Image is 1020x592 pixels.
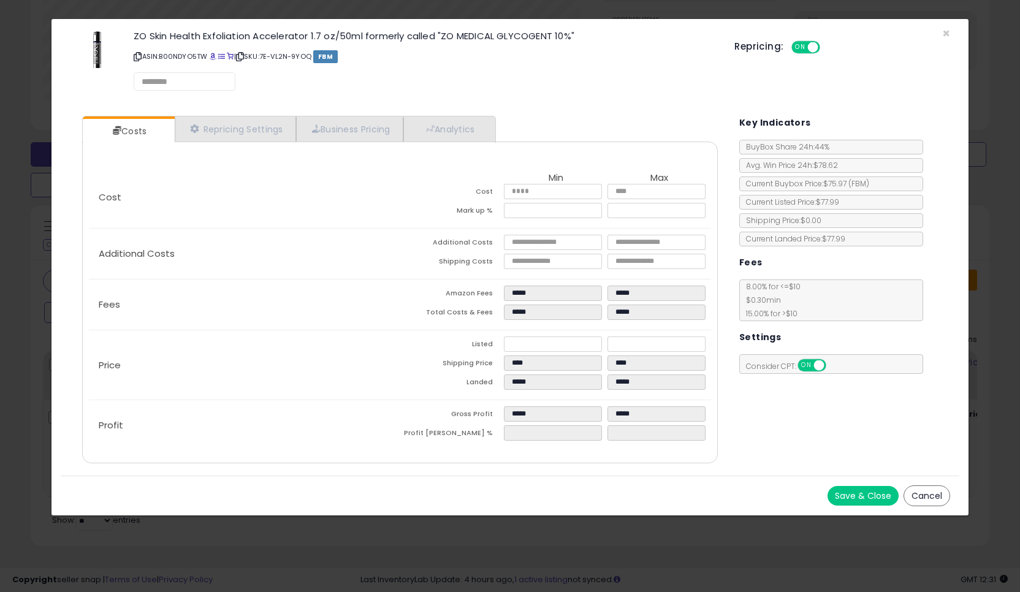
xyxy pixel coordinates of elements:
[400,305,504,324] td: Total Costs & Fees
[313,50,338,63] span: FBM
[734,42,783,51] h5: Repricing:
[400,235,504,254] td: Additional Costs
[210,51,216,61] a: BuyBox page
[828,486,899,506] button: Save & Close
[89,249,400,259] p: Additional Costs
[89,192,400,202] p: Cost
[740,281,801,319] span: 8.00 % for <= $10
[134,47,716,66] p: ASIN: B00NDYO5TW | SKU: 7E-VL2N-9YOQ
[740,142,829,152] span: BuyBox Share 24h: 44%
[818,42,837,53] span: OFF
[740,178,869,189] span: Current Buybox Price:
[93,31,101,68] img: 21W3XzLAwEL._SL60_.jpg
[400,254,504,273] td: Shipping Costs
[740,197,839,207] span: Current Listed Price: $77.99
[89,300,400,309] p: Fees
[793,42,808,53] span: ON
[400,203,504,222] td: Mark up %
[400,184,504,203] td: Cost
[739,115,811,131] h5: Key Indicators
[740,308,797,319] span: 15.00 % for > $10
[823,178,869,189] span: $75.97
[175,116,296,142] a: Repricing Settings
[739,330,781,345] h5: Settings
[740,295,781,305] span: $0.30 min
[218,51,225,61] a: All offer listings
[83,119,173,143] a: Costs
[904,485,950,506] button: Cancel
[942,25,950,42] span: ×
[848,178,869,189] span: ( FBM )
[740,215,821,226] span: Shipping Price: $0.00
[824,360,843,371] span: OFF
[89,360,400,370] p: Price
[799,360,814,371] span: ON
[89,420,400,430] p: Profit
[227,51,234,61] a: Your listing only
[740,160,838,170] span: Avg. Win Price 24h: $78.62
[504,173,607,184] th: Min
[740,361,842,371] span: Consider CPT:
[403,116,494,142] a: Analytics
[400,355,504,374] td: Shipping Price
[296,116,403,142] a: Business Pricing
[400,374,504,393] td: Landed
[400,425,504,444] td: Profit [PERSON_NAME] %
[607,173,711,184] th: Max
[400,336,504,355] td: Listed
[740,233,845,244] span: Current Landed Price: $77.99
[134,31,716,40] h3: ZO Skin Health Exfoliation Accelerator 1.7 oz/50ml formerly called "ZO MEDICAL GLYCOGENT 10%"
[739,255,763,270] h5: Fees
[400,286,504,305] td: Amazon Fees
[400,406,504,425] td: Gross Profit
